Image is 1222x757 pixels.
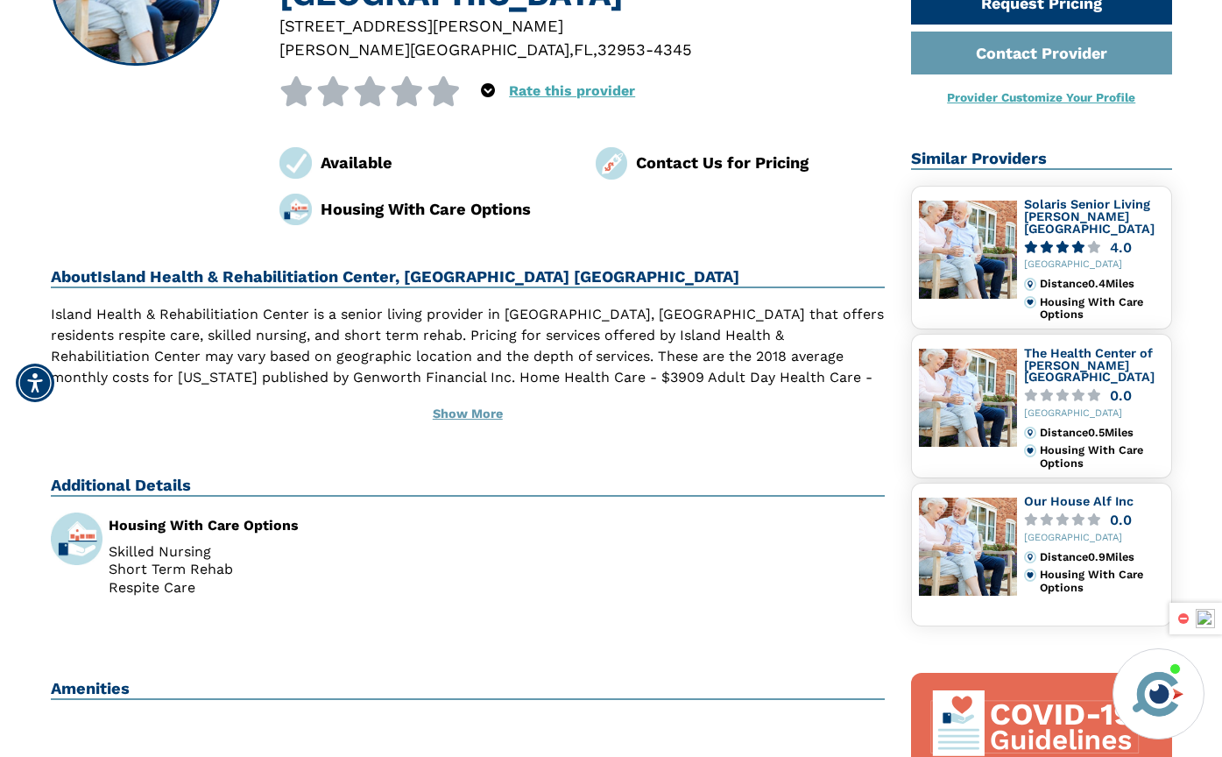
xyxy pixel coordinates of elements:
[51,679,886,700] h2: Amenities
[1024,241,1164,254] a: 4.0
[1110,241,1132,254] div: 4.0
[16,364,54,402] div: Accessibility Menu
[875,399,1204,638] iframe: iframe
[1040,296,1163,322] div: Housing With Care Options
[636,151,885,174] div: Contact Us for Pricing
[279,40,569,59] span: [PERSON_NAME][GEOGRAPHIC_DATA]
[1040,278,1163,290] div: Distance 0.4 Miles
[1024,296,1036,308] img: primary.svg
[911,149,1172,170] h2: Similar Providers
[1024,346,1155,384] a: The Health Center of [PERSON_NAME][GEOGRAPHIC_DATA]
[481,76,495,106] div: Popover trigger
[51,304,886,430] p: Island Health & Rehabilitiation Center is a senior living provider in [GEOGRAPHIC_DATA], [GEOGRAP...
[593,40,597,59] span: ,
[321,151,569,174] div: Available
[1024,278,1036,290] img: distance.svg
[51,267,886,288] h2: About Island Health & Rehabilitiation Center, [GEOGRAPHIC_DATA] [GEOGRAPHIC_DATA]
[1024,197,1155,235] a: Solaris Senior Living [PERSON_NAME][GEOGRAPHIC_DATA]
[569,40,574,59] span: ,
[1024,259,1164,271] div: [GEOGRAPHIC_DATA]
[321,197,569,221] div: Housing With Care Options
[1110,389,1132,402] div: 0.0
[1128,664,1188,724] img: avatar
[911,32,1172,74] a: Contact Provider
[597,38,692,61] div: 32953-4345
[929,690,1142,755] img: covid-top-default.svg
[509,82,635,99] a: Rate this provider
[1024,389,1164,402] a: 0.0
[109,519,455,533] div: Housing With Care Options
[947,90,1135,104] a: Provider Customize Your Profile
[109,581,455,595] li: Respite Care
[51,476,886,497] h2: Additional Details
[109,562,455,577] li: Short Term Rehab
[279,14,885,38] div: [STREET_ADDRESS][PERSON_NAME]
[51,395,886,434] button: Show More
[109,545,455,559] li: Skilled Nursing
[574,40,593,59] span: FL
